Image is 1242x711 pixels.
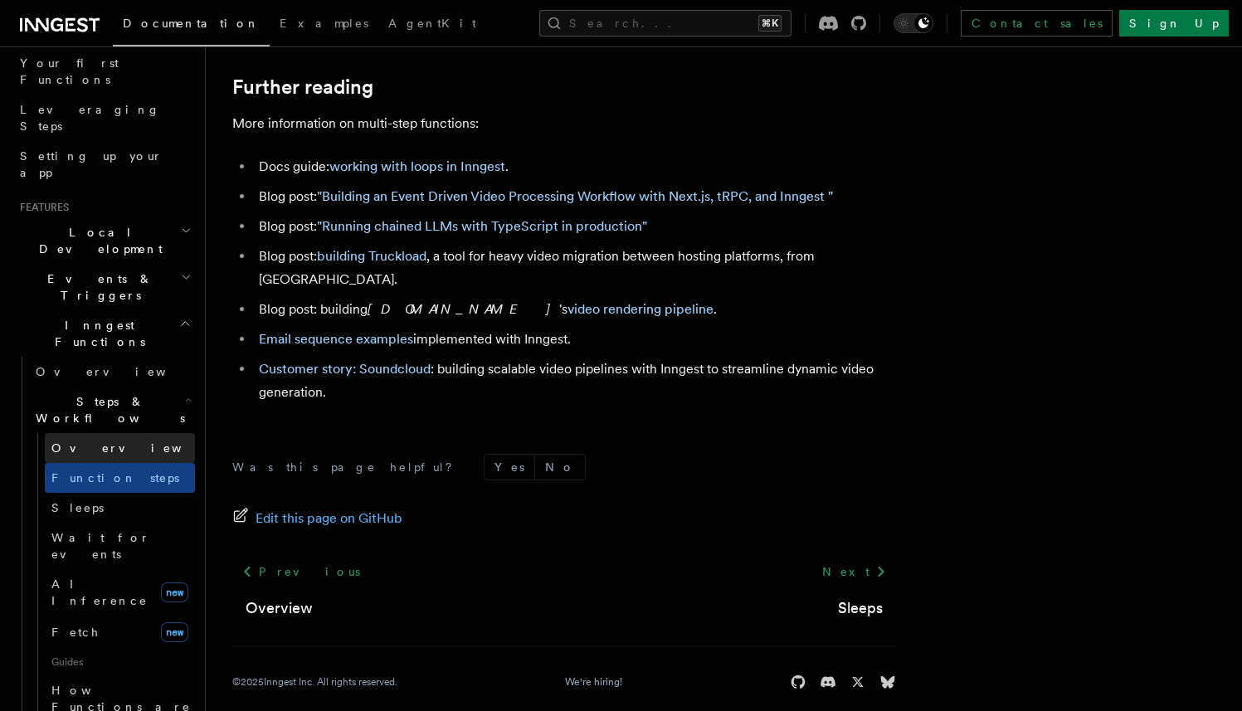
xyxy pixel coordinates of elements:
p: More information on multi-step functions: [232,112,896,135]
button: Yes [485,455,534,480]
button: Steps & Workflows [29,387,195,433]
li: Blog post: [254,185,896,208]
span: Fetch [51,626,100,639]
a: Examples [270,5,378,45]
button: Events & Triggers [13,264,195,310]
em: [DOMAIN_NAME] [368,301,559,317]
a: Edit this page on GitHub [232,507,402,530]
a: AgentKit [378,5,486,45]
a: Sign Up [1119,10,1229,37]
span: Inngest Functions [13,317,179,350]
button: Inngest Functions [13,310,195,357]
span: Steps & Workflows [29,393,185,426]
li: Blog post: , a tool for heavy video migration between hosting platforms, from [GEOGRAPHIC_DATA]. [254,245,896,291]
a: Contact sales [961,10,1113,37]
a: Wait for events [45,523,195,569]
a: "Running chained LLMs with TypeScript in production" [317,218,647,234]
span: Overview [51,441,222,455]
li: Docs guide: . [254,155,896,178]
li: : building scalable video pipelines with Inngest to streamline dynamic video generation. [254,358,896,404]
span: Events & Triggers [13,270,181,304]
li: Blog post: [254,215,896,238]
a: Customer story: Soundcloud [259,361,431,377]
span: Edit this page on GitHub [256,507,402,530]
a: Further reading [232,75,373,99]
span: Setting up your app [20,149,163,179]
div: © 2025 Inngest Inc. All rights reserved. [232,675,397,689]
span: new [161,582,188,602]
span: AgentKit [388,17,476,30]
span: new [161,622,188,642]
button: Local Development [13,217,195,264]
a: Leveraging Steps [13,95,195,141]
a: Setting up your app [13,141,195,187]
button: Toggle dark mode [894,13,933,33]
span: Guides [45,649,195,675]
a: Overview [246,597,313,620]
a: Fetchnew [45,616,195,649]
span: Examples [280,17,368,30]
a: Overview [29,357,195,387]
a: Your first Functions [13,48,195,95]
span: Local Development [13,224,181,257]
a: working with loops in Inngest [329,158,505,174]
a: Previous [232,557,369,587]
span: Overview [36,365,207,378]
a: Overview [45,433,195,463]
a: Next [812,557,896,587]
a: "Building an Event Driven Video Processing Workflow with Next.js, tRPC, and Inngest " [317,188,833,204]
li: Blog post: building 's . [254,298,896,321]
a: Function steps [45,463,195,493]
span: Function steps [51,471,179,485]
span: AI Inference [51,577,148,607]
kbd: ⌘K [758,15,782,32]
span: Leveraging Steps [20,103,160,133]
span: Features [13,201,69,214]
a: AI Inferencenew [45,569,195,616]
span: Sleeps [51,501,104,514]
span: Your first Functions [20,56,119,86]
a: We're hiring! [565,675,622,689]
a: Email sequence examples [259,331,413,347]
span: Wait for events [51,531,150,561]
p: Was this page helpful? [232,459,464,475]
button: Search...⌘K [539,10,791,37]
a: building Truckload [317,248,426,264]
button: No [535,455,585,480]
li: implemented with Inngest. [254,328,896,351]
a: Sleeps [45,493,195,523]
a: Sleeps [838,597,883,620]
span: Documentation [123,17,260,30]
a: video rendering pipeline [567,301,714,317]
a: Documentation [113,5,270,46]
